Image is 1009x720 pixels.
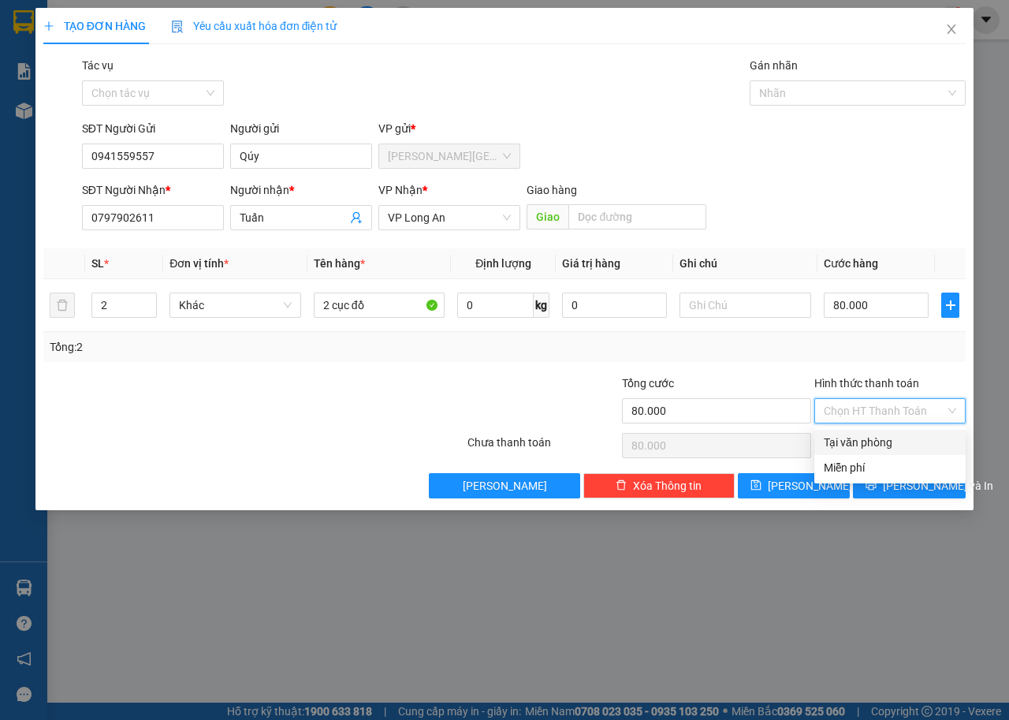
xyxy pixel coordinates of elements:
[622,377,674,390] span: Tổng cước
[738,473,851,498] button: save[PERSON_NAME]
[941,293,959,318] button: plus
[562,257,620,270] span: Giá trị hàng
[534,293,549,318] span: kg
[184,32,311,51] div: [PERSON_NAME]
[12,103,36,120] span: CR :
[43,21,54,32] span: plus
[942,299,959,312] span: plus
[169,257,229,270] span: Đơn vị tính
[82,59,114,72] label: Tác vụ
[43,20,146,32] span: TẠO ĐƠN HÀNG
[388,144,511,168] span: Dương Minh Châu
[13,51,173,70] div: [PERSON_NAME]
[13,13,173,51] div: [PERSON_NAME][GEOGRAPHIC_DATA]
[184,13,311,32] div: An Sương
[853,473,966,498] button: printer[PERSON_NAME] và In
[750,479,761,492] span: save
[527,204,568,229] span: Giao
[945,23,958,35] span: close
[824,257,878,270] span: Cước hàng
[475,257,531,270] span: Định lượng
[583,473,735,498] button: deleteXóa Thông tin
[679,293,811,318] input: Ghi Chú
[82,181,224,199] div: SĐT Người Nhận
[866,479,877,492] span: printer
[314,293,445,318] input: VD: Bàn, Ghế
[814,377,919,390] label: Hình thức thanh toán
[13,70,173,92] div: 0967743924
[50,293,75,318] button: delete
[824,434,956,451] div: Tại văn phòng
[378,184,423,196] span: VP Nhận
[929,8,974,52] button: Close
[171,20,337,32] span: Yêu cầu xuất hóa đơn điện tử
[429,473,580,498] button: [PERSON_NAME]
[91,257,104,270] span: SL
[171,21,184,33] img: icon
[314,257,365,270] span: Tên hàng
[230,181,372,199] div: Người nhận
[824,459,956,476] div: Miễn phí
[82,120,224,137] div: SĐT Người Gửi
[673,248,817,279] th: Ghi chú
[388,206,511,229] span: VP Long An
[568,204,706,229] input: Dọc đường
[13,15,38,32] span: Gửi:
[527,184,577,196] span: Giao hàng
[50,338,391,356] div: Tổng: 2
[883,477,993,494] span: [PERSON_NAME] và In
[562,293,667,318] input: 0
[378,120,520,137] div: VP gửi
[616,479,627,492] span: delete
[633,477,702,494] span: Xóa Thông tin
[463,477,547,494] span: [PERSON_NAME]
[466,434,620,461] div: Chưa thanh toán
[12,102,176,121] div: 30.000
[179,293,292,317] span: Khác
[184,51,311,73] div: 0822559637
[750,59,798,72] label: Gán nhãn
[768,477,852,494] span: [PERSON_NAME]
[184,15,222,32] span: Nhận:
[350,211,363,224] span: user-add
[230,120,372,137] div: Người gửi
